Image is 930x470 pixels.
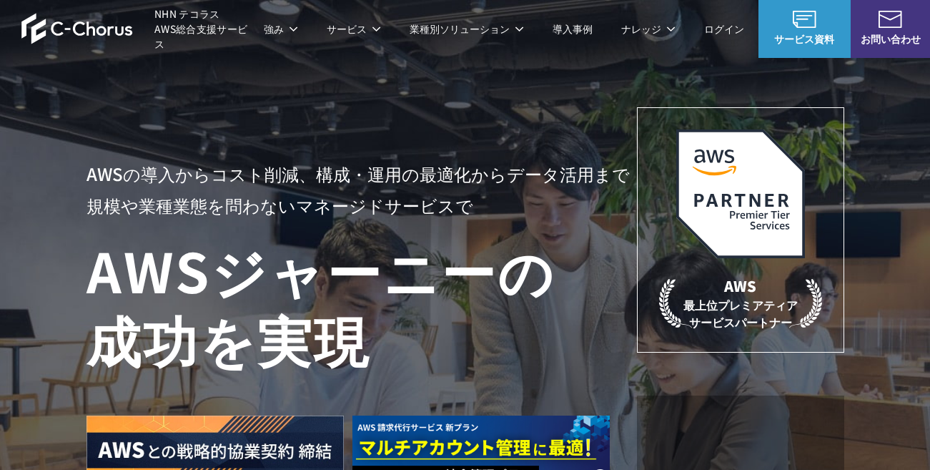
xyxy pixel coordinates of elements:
[264,21,298,36] p: 強み
[327,21,381,36] p: サービス
[154,6,249,52] span: NHN テコラス AWS総合支援サービス
[553,21,593,36] a: 導入事例
[724,275,756,296] em: AWS
[410,21,524,36] p: 業種別ソリューション
[676,129,805,258] img: AWSプレミアティアサービスパートナー
[793,11,816,28] img: AWS総合支援サービス C-Chorus サービス資料
[758,31,851,46] span: サービス資料
[86,235,637,373] h1: AWS ジャーニーの 成功を実現
[621,21,676,36] p: ナレッジ
[86,158,637,221] p: AWSの導入からコスト削減、 構成・運用の最適化からデータ活用まで 規模や業種業態を問わない マネージドサービスで
[704,21,744,36] a: ログイン
[21,6,249,52] a: AWS総合支援サービス C-Chorus NHN テコラスAWS総合支援サービス
[879,11,901,28] img: お問い合わせ
[659,275,822,331] p: 最上位プレミアティア サービスパートナー
[851,31,930,46] span: お問い合わせ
